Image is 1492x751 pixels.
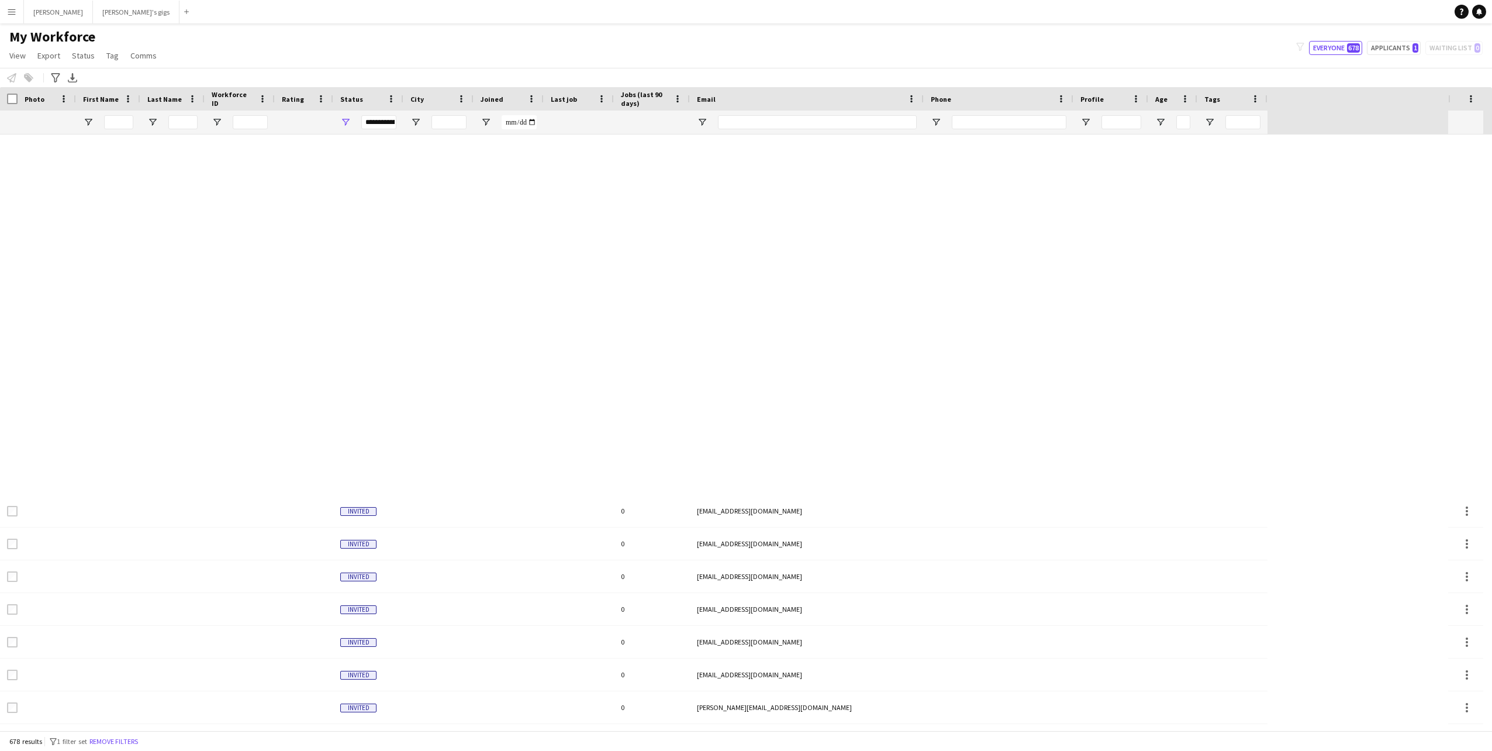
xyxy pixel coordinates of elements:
[621,90,669,108] span: Jobs (last 90 days)
[952,115,1066,129] input: Phone Filter Input
[340,507,377,516] span: Invited
[9,28,95,46] span: My Workforce
[7,571,18,582] input: Row Selection is disabled for this row (unchecked)
[410,95,424,104] span: City
[1367,41,1421,55] button: Applicants1
[7,604,18,615] input: Row Selection is disabled for this row (unchecked)
[614,691,690,724] div: 0
[1347,43,1360,53] span: 678
[690,528,924,560] div: [EMAIL_ADDRESS][DOMAIN_NAME]
[340,117,351,128] button: Open Filter Menu
[130,50,157,61] span: Comms
[9,50,26,61] span: View
[33,48,65,63] a: Export
[1204,95,1220,104] span: Tags
[1080,117,1091,128] button: Open Filter Menu
[147,117,158,128] button: Open Filter Menu
[5,48,30,63] a: View
[340,573,377,581] span: Invited
[340,638,377,647] span: Invited
[7,506,18,516] input: Row Selection is disabled for this row (unchecked)
[614,528,690,560] div: 0
[614,560,690,592] div: 0
[340,95,363,104] span: Status
[690,593,924,625] div: [EMAIL_ADDRESS][DOMAIN_NAME]
[690,659,924,691] div: [EMAIL_ADDRESS][DOMAIN_NAME]
[1412,43,1418,53] span: 1
[147,95,182,104] span: Last Name
[1309,41,1362,55] button: Everyone678
[1225,115,1260,129] input: Tags Filter Input
[690,626,924,658] div: [EMAIL_ADDRESS][DOMAIN_NAME]
[481,95,503,104] span: Joined
[83,117,94,128] button: Open Filter Menu
[690,560,924,592] div: [EMAIL_ADDRESS][DOMAIN_NAME]
[340,704,377,712] span: Invited
[1204,117,1215,128] button: Open Filter Menu
[1176,115,1190,129] input: Age Filter Input
[410,117,421,128] button: Open Filter Menu
[7,637,18,647] input: Row Selection is disabled for this row (unchecked)
[93,1,179,23] button: [PERSON_NAME]'s gigs
[718,115,917,129] input: Email Filter Input
[7,539,18,549] input: Row Selection is disabled for this row (unchecked)
[168,115,198,129] input: Last Name Filter Input
[431,115,467,129] input: City Filter Input
[697,95,716,104] span: Email
[72,50,95,61] span: Status
[1155,117,1166,128] button: Open Filter Menu
[502,115,537,129] input: Joined Filter Input
[104,115,133,129] input: First Name Filter Input
[24,1,93,23] button: [PERSON_NAME]
[212,117,222,128] button: Open Filter Menu
[282,95,304,104] span: Rating
[614,495,690,527] div: 0
[614,626,690,658] div: 0
[126,48,161,63] a: Comms
[1101,115,1141,129] input: Profile Filter Input
[481,117,491,128] button: Open Filter Menu
[551,95,577,104] span: Last job
[49,71,63,85] app-action-btn: Advanced filters
[106,50,119,61] span: Tag
[37,50,60,61] span: Export
[233,115,268,129] input: Workforce ID Filter Input
[1155,95,1168,104] span: Age
[57,737,87,746] span: 1 filter set
[697,117,707,128] button: Open Filter Menu
[690,691,924,724] div: [PERSON_NAME][EMAIL_ADDRESS][DOMAIN_NAME]
[67,48,99,63] a: Status
[614,659,690,691] div: 0
[931,95,951,104] span: Phone
[65,71,80,85] app-action-btn: Export XLSX
[340,671,377,680] span: Invited
[7,702,18,713] input: Row Selection is disabled for this row (unchecked)
[212,90,254,108] span: Workforce ID
[1080,95,1104,104] span: Profile
[340,540,377,549] span: Invited
[340,605,377,614] span: Invited
[83,95,119,104] span: First Name
[25,95,44,104] span: Photo
[87,735,140,748] button: Remove filters
[7,670,18,680] input: Row Selection is disabled for this row (unchecked)
[614,593,690,625] div: 0
[102,48,123,63] a: Tag
[690,495,924,527] div: [EMAIL_ADDRESS][DOMAIN_NAME]
[931,117,941,128] button: Open Filter Menu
